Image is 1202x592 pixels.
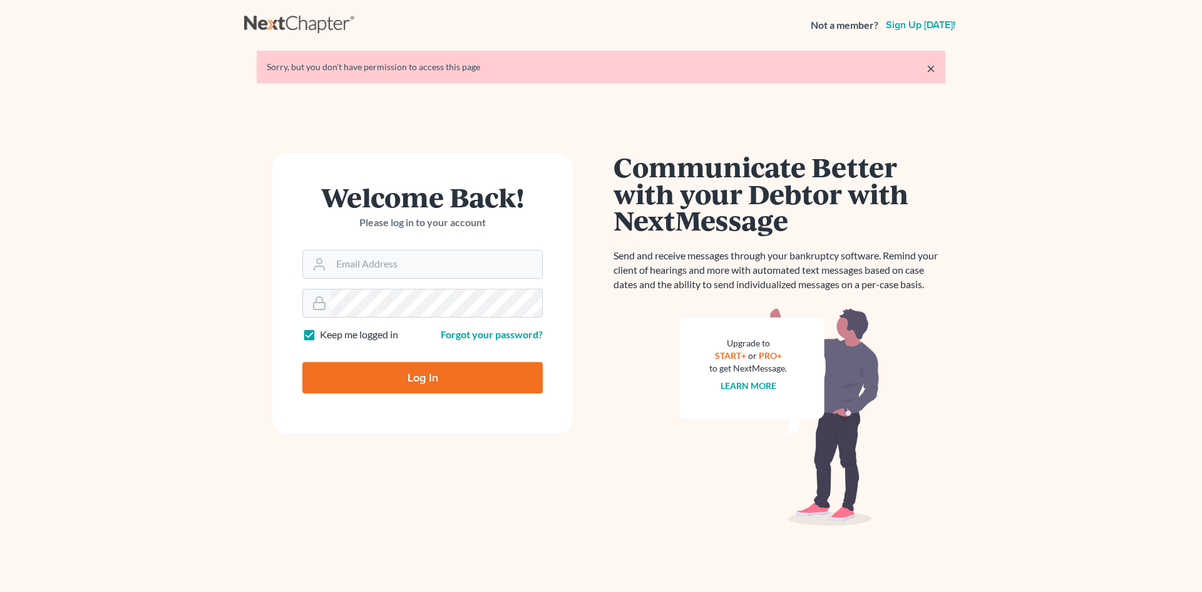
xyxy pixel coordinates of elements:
a: PRO+ [759,350,782,361]
a: START+ [715,350,746,361]
div: Upgrade to [709,337,787,350]
p: Please log in to your account [302,216,543,230]
p: Send and receive messages through your bankruptcy software. Remind your client of hearings and mo... [614,249,945,292]
a: × [927,61,935,76]
a: Forgot your password? [441,328,543,340]
h1: Welcome Back! [302,184,543,210]
strong: Not a member? [811,18,878,33]
div: Sorry, but you don't have permission to access this page [267,61,935,73]
a: Sign up [DATE]! [883,20,958,30]
span: or [748,350,757,361]
input: Log In [302,362,543,393]
img: nextmessage_bg-59042aed3d76b12b5cd301f8e5b87938c9018125f34e5fa2b7a6b67550977c72.svg [679,307,880,526]
div: to get NextMessage. [709,362,787,375]
label: Keep me logged in [320,328,398,342]
input: Email Address [331,251,542,278]
a: Learn more [721,380,776,391]
h1: Communicate Better with your Debtor with NextMessage [614,153,945,234]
